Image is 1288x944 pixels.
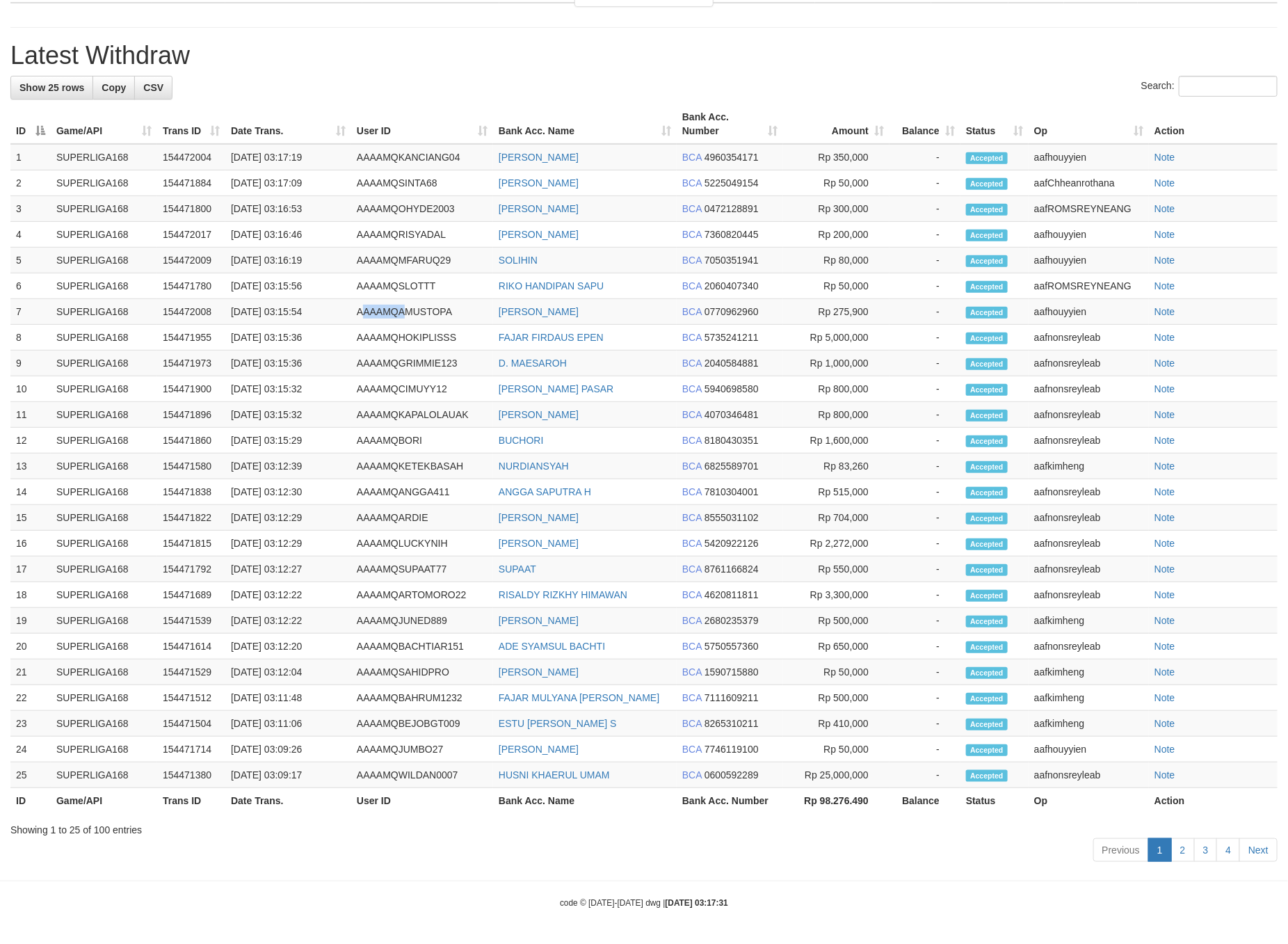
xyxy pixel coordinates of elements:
[499,615,579,626] a: [PERSON_NAME]
[966,307,1008,319] span: Accepted
[225,104,351,144] th: Date Trans.: activate to sort column ascending
[783,634,889,659] td: Rp 650,000
[1029,351,1149,376] td: aafnonsreyleab
[705,255,759,266] span: Copy 7050351941 to clipboard
[889,479,960,505] td: -
[51,144,157,170] td: SUPERLIGA168
[705,589,759,600] span: Copy 4620811811 to clipboard
[10,222,51,248] td: 4
[1154,512,1175,523] a: Note
[783,104,889,144] th: Amount: activate to sort column ascending
[966,641,1008,653] span: Accepted
[966,616,1008,627] span: Accepted
[1154,615,1175,626] a: Note
[705,563,759,575] span: Copy 8761166824 to clipboard
[682,358,702,369] span: BCA
[889,531,960,557] td: -
[493,104,677,144] th: Bank Acc. Name: activate to sort column ascending
[1029,170,1149,196] td: aafChheanrothana
[51,248,157,273] td: SUPERLIGA168
[705,461,759,472] span: Copy 6825589701 to clipboard
[889,248,960,273] td: -
[966,564,1008,576] span: Accepted
[783,531,889,557] td: Rp 2,272,000
[157,170,225,196] td: 154471884
[157,505,225,531] td: 154471822
[1148,838,1172,862] a: 1
[1029,608,1149,634] td: aafkimheng
[499,383,613,394] a: [PERSON_NAME] PASAR
[10,196,51,222] td: 3
[351,557,493,582] td: AAAAMQSUPAAT77
[682,615,702,626] span: BCA
[499,486,591,497] a: ANGGA SAPUTRA H
[783,505,889,531] td: Rp 704,000
[157,402,225,428] td: 154471896
[1154,383,1175,394] a: Note
[499,409,579,420] a: [PERSON_NAME]
[889,505,960,531] td: -
[783,351,889,376] td: Rp 1,000,000
[10,428,51,454] td: 12
[1154,641,1175,652] a: Note
[351,248,493,273] td: AAAAMQMFARUQ29
[499,255,538,266] a: SOLIHIN
[705,152,759,163] span: Copy 4960354171 to clipboard
[966,384,1008,396] span: Accepted
[889,299,960,325] td: -
[10,144,51,170] td: 1
[966,281,1008,293] span: Accepted
[783,402,889,428] td: Rp 800,000
[157,634,225,659] td: 154471614
[1029,248,1149,273] td: aafhouyyien
[499,563,536,575] a: SUPAAT
[1154,280,1175,291] a: Note
[10,351,51,376] td: 9
[51,402,157,428] td: SUPERLIGA168
[157,608,225,634] td: 154471539
[783,222,889,248] td: Rp 200,000
[682,512,702,523] span: BCA
[1029,557,1149,582] td: aafnonsreyleab
[1149,104,1278,144] th: Action
[960,104,1029,144] th: Status: activate to sort column ascending
[157,222,225,248] td: 154472017
[92,76,135,99] a: Copy
[157,479,225,505] td: 154471838
[499,461,569,472] a: NURDIANSYAH
[1029,454,1149,479] td: aafkimheng
[225,170,351,196] td: [DATE] 03:17:09
[783,144,889,170] td: Rp 350,000
[966,410,1008,422] span: Accepted
[351,351,493,376] td: AAAAMQGRIMMIE123
[889,144,960,170] td: -
[51,222,157,248] td: SUPERLIGA168
[10,248,51,273] td: 5
[499,280,604,291] a: RIKO HANDIPAN SAPU
[966,513,1008,525] span: Accepted
[10,42,1278,70] h1: Latest Withdraw
[783,196,889,222] td: Rp 300,000
[966,538,1008,550] span: Accepted
[157,659,225,685] td: 154471529
[51,634,157,659] td: SUPERLIGA168
[10,531,51,557] td: 16
[966,590,1008,602] span: Accepted
[499,769,610,781] a: HUSNI KHAERUL UMAM
[10,634,51,659] td: 20
[705,280,759,291] span: Copy 2060407340 to clipboard
[1154,692,1175,703] a: Note
[1029,325,1149,351] td: aafnonsreyleab
[966,204,1008,216] span: Accepted
[1154,563,1175,575] a: Note
[889,170,960,196] td: -
[966,487,1008,499] span: Accepted
[889,608,960,634] td: -
[351,479,493,505] td: AAAAMQANGGA411
[51,505,157,531] td: SUPERLIGA168
[225,299,351,325] td: [DATE] 03:15:54
[499,435,544,446] a: BUCHORI
[682,280,702,291] span: BCA
[225,531,351,557] td: [DATE] 03:12:29
[225,325,351,351] td: [DATE] 03:15:36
